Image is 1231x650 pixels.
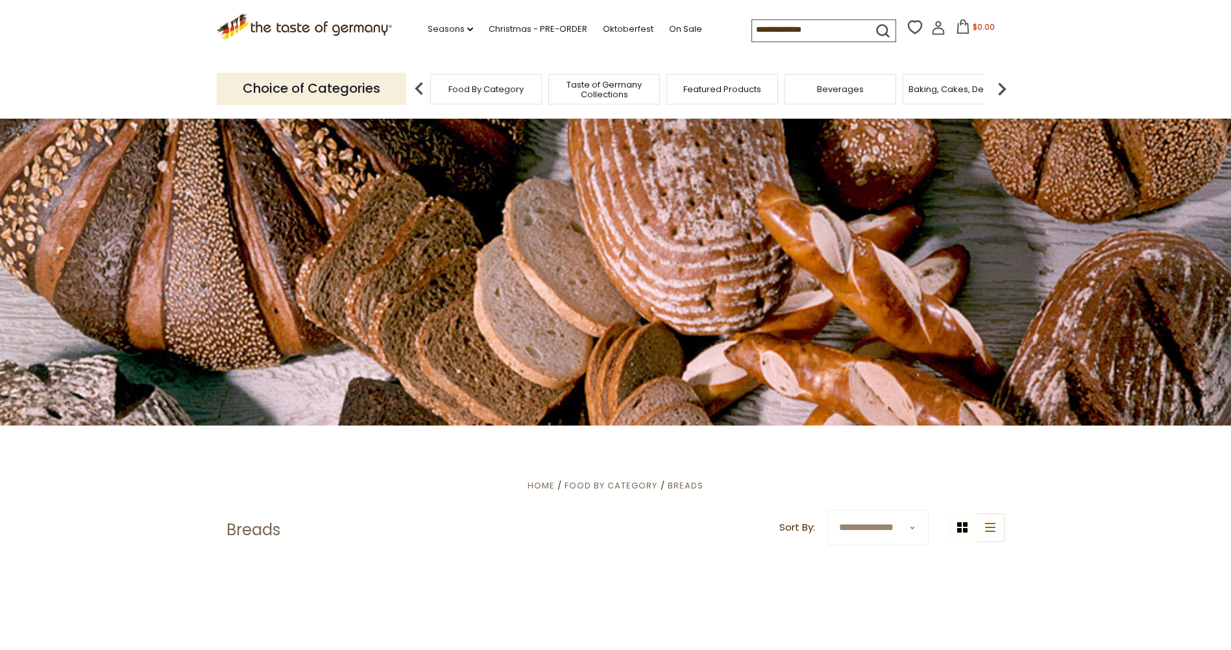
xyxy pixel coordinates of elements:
[668,479,703,492] a: Breads
[226,520,280,540] h1: Breads
[217,73,406,104] p: Choice of Categories
[908,84,1009,94] a: Baking, Cakes, Desserts
[428,22,473,36] a: Seasons
[948,19,1003,39] button: $0.00
[669,22,702,36] a: On Sale
[528,479,555,492] a: Home
[989,76,1015,102] img: next arrow
[489,22,587,36] a: Christmas - PRE-ORDER
[552,80,656,99] a: Taste of Germany Collections
[973,21,995,32] span: $0.00
[817,84,864,94] a: Beverages
[683,84,761,94] a: Featured Products
[565,479,657,492] a: Food By Category
[779,520,815,536] label: Sort By:
[406,76,432,102] img: previous arrow
[448,84,524,94] a: Food By Category
[603,22,653,36] a: Oktoberfest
